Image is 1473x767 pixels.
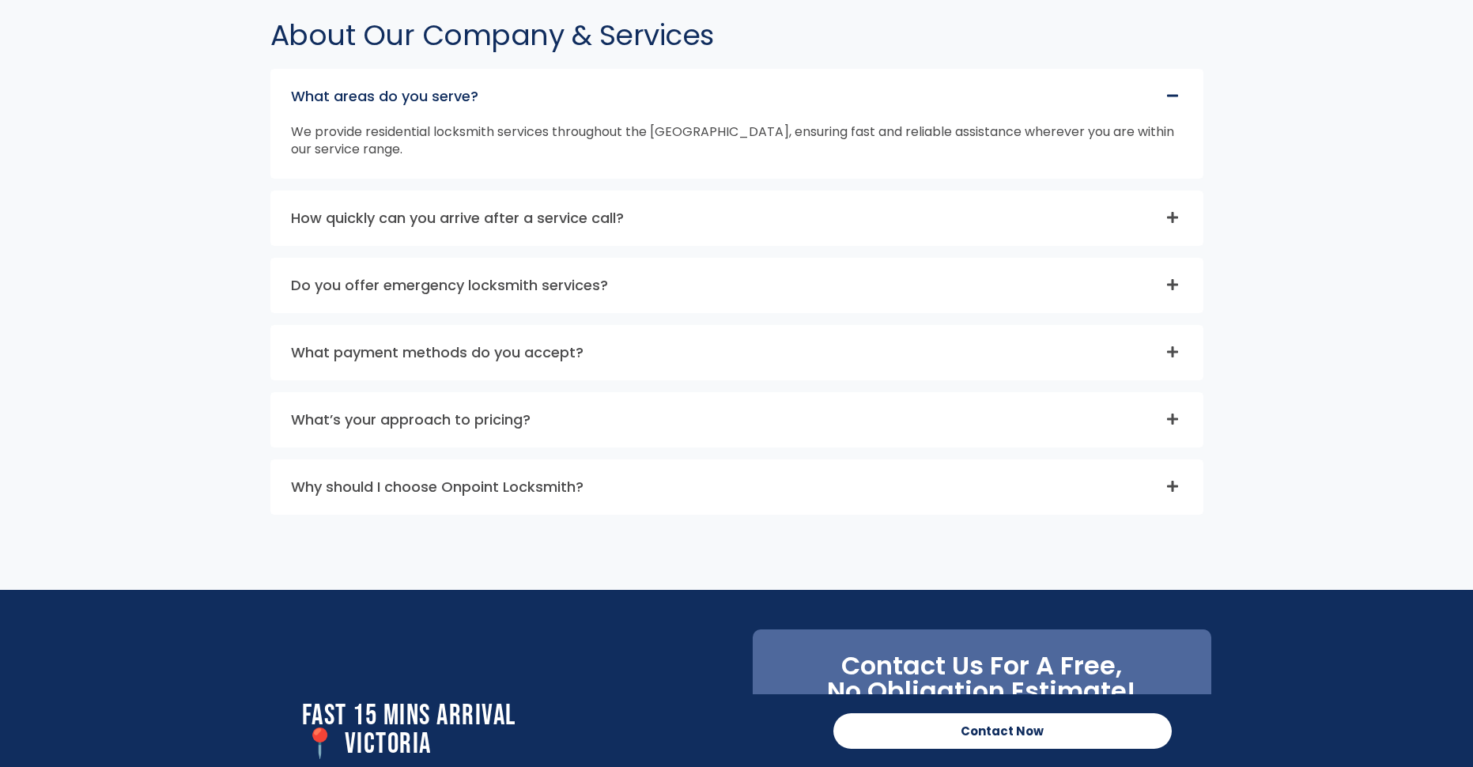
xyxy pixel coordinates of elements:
h2: About Our Company & Services [270,18,1203,52]
div: What payment methods do you accept? [271,326,1203,380]
div: What areas do you serve? [271,70,1203,123]
h2: Fast 15 Mins Arrival 📍 victoria [302,702,818,759]
h2: Contact Us For A Free, No Obligation Estimate! [776,653,1188,704]
div: How quickly can you arrive after a service call? [271,191,1203,245]
a: How quickly can you arrive after a service call? [291,208,624,228]
a: What payment methods do you accept? [291,342,584,362]
div: Why should I choose Onpoint Locksmith? [271,460,1203,514]
div: What areas do you serve? [271,123,1203,178]
a: What’s your approach to pricing? [291,410,531,429]
a: Contact Now [833,713,1172,749]
a: Why should I choose Onpoint Locksmith? [291,477,584,497]
span: Contact Now [961,725,1044,737]
a: What areas do you serve? [291,86,478,106]
div: What’s your approach to pricing? [271,393,1203,447]
div: Do you offer emergency locksmith services? [271,259,1203,312]
a: Do you offer emergency locksmith services? [291,275,608,295]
